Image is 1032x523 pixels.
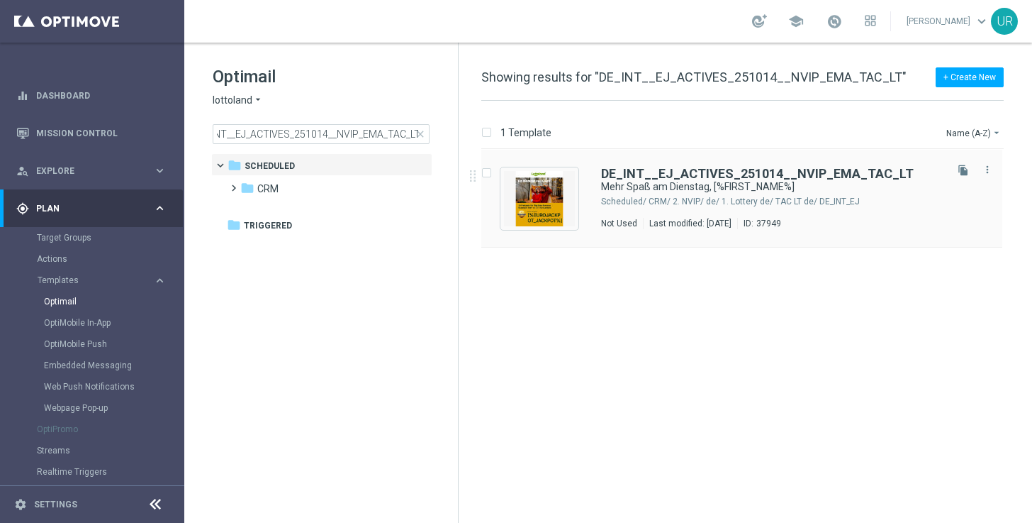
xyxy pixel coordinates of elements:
[16,89,29,102] i: equalizer
[36,204,153,213] span: Plan
[649,196,943,207] div: Scheduled/CRM/2. NVIP/de/1. Lottery de/TAC LT de/DE_INT_EJ
[16,203,167,214] button: gps_fixed Plan keyboard_arrow_right
[44,355,183,376] div: Embedded Messaging
[38,276,139,285] span: Templates
[16,165,153,177] div: Explore
[240,181,254,195] i: folder
[153,202,167,215] i: keyboard_arrow_right
[991,127,1002,138] i: arrow_drop_down
[153,164,167,177] i: keyboard_arrow_right
[37,270,183,419] div: Templates
[257,182,279,195] span: CRM
[954,161,972,180] button: file_copy
[504,171,575,226] img: 37949.jpeg
[980,161,994,178] button: more_vert
[37,275,167,286] button: Templates keyboard_arrow_right
[44,397,183,419] div: Webpage Pop-up
[37,227,183,248] div: Target Groups
[37,232,147,243] a: Target Groups
[601,218,637,229] div: Not Used
[252,94,264,107] i: arrow_drop_down
[44,296,147,307] a: Optimail
[213,94,264,107] button: lottoland arrow_drop_down
[467,150,1029,248] div: Press SPACE to select this row.
[245,160,295,172] span: Scheduled
[34,500,77,509] a: Settings
[44,334,183,355] div: OptiMobile Push
[244,219,292,232] span: Triggered
[213,94,252,107] span: lottoland
[227,218,241,232] i: folder
[16,165,167,177] button: person_search Explore keyboard_arrow_right
[44,402,147,414] a: Webpage Pop-up
[601,180,943,194] div: Mehr Spaß am Dienstag, [%FIRST_NAME%]
[36,77,167,114] a: Dashboard
[44,291,183,312] div: Optimail
[37,419,183,440] div: OptiPromo
[44,338,147,350] a: OptiMobile Push
[44,381,147,392] a: Web Push Notifications
[982,164,993,175] i: more_vert
[153,274,167,287] i: keyboard_arrow_right
[228,158,242,172] i: folder
[213,65,430,88] h1: Optimail
[16,77,167,114] div: Dashboard
[601,167,914,180] a: DE_INT__EJ_ACTIVES_251014__NVIP_EMA_TAC_LT
[213,124,430,144] input: Search Template
[44,376,183,397] div: Web Push Notifications
[788,13,804,29] span: school
[44,317,147,329] a: OptiMobile In-App
[974,13,989,29] span: keyboard_arrow_down
[737,218,781,229] div: ID:
[14,498,27,511] i: settings
[936,67,1004,87] button: + Create New
[16,202,29,215] i: gps_fixed
[16,202,153,215] div: Plan
[16,114,167,152] div: Mission Control
[415,128,426,140] span: close
[958,165,969,176] i: file_copy
[601,196,646,207] div: Scheduled/
[36,114,167,152] a: Mission Control
[601,166,914,181] b: DE_INT__EJ_ACTIVES_251014__NVIP_EMA_TAC_LT
[756,218,781,229] div: 37949
[37,440,183,461] div: Streams
[991,8,1018,35] div: UR
[601,180,910,194] a: Mehr Spaß am Dienstag, [%FIRST_NAME%]
[37,466,147,478] a: Realtime Triggers
[37,445,147,456] a: Streams
[644,218,737,229] div: Last modified: [DATE]
[16,165,29,177] i: person_search
[16,128,167,139] button: Mission Control
[945,124,1004,141] button: Name (A-Z)arrow_drop_down
[44,360,147,371] a: Embedded Messaging
[905,11,991,32] a: [PERSON_NAME]keyboard_arrow_down
[44,312,183,334] div: OptiMobile In-App
[37,461,183,483] div: Realtime Triggers
[500,126,551,139] p: 1 Template
[36,167,153,175] span: Explore
[38,276,153,285] div: Templates
[481,70,907,84] span: Showing results for "DE_INT__EJ_ACTIVES_251014__NVIP_EMA_TAC_LT"
[37,248,183,270] div: Actions
[16,90,167,101] button: equalizer Dashboard
[37,253,147,265] a: Actions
